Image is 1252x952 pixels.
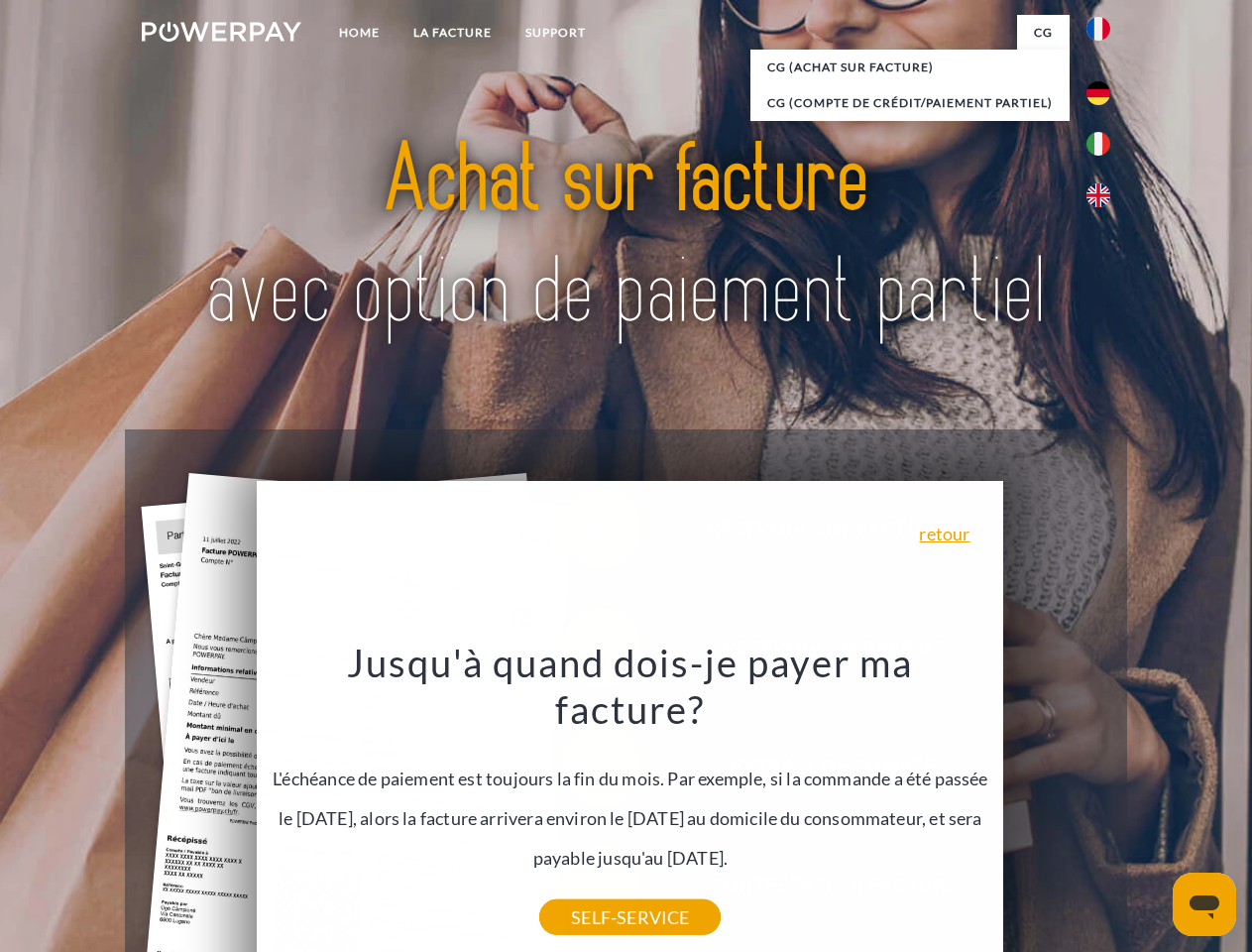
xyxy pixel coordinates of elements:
[750,85,1070,121] a: CG (Compte de crédit/paiement partiel)
[1086,81,1110,105] img: de
[539,899,721,935] a: SELF-SERVICE
[1173,873,1236,936] iframe: Bouton de lancement de la fenêtre de messagerie
[1086,17,1110,41] img: fr
[142,22,301,42] img: logo-powerpay-white.svg
[269,639,992,734] h3: Jusqu'à quand dois-je payer ma facture?
[919,525,969,542] a: retour
[322,15,397,51] a: Home
[1086,132,1110,156] img: it
[750,50,1070,85] a: CG (achat sur facture)
[397,15,509,51] a: LA FACTURE
[189,95,1063,380] img: title-powerpay_fr.svg
[509,15,603,51] a: Support
[1086,183,1110,207] img: en
[269,639,992,917] div: L'échéance de paiement est toujours la fin du mois. Par exemple, si la commande a été passée le [...
[1017,15,1070,51] a: CG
